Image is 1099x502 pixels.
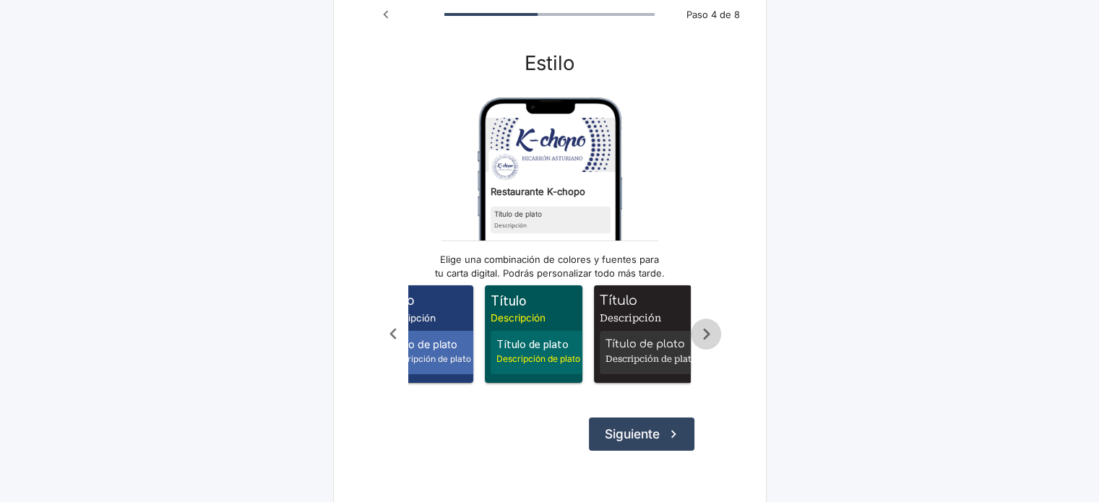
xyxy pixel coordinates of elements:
[485,285,582,383] span: Vista previa de carta verde botanico
[594,285,691,383] button: fondo negro
[594,285,691,383] span: Vista previa de carta fondo negro
[376,285,473,383] span: Vista previa de carta azul sardine
[378,319,409,350] button: Scroll a la izquierda
[376,285,473,383] button: azul sardine
[387,352,477,365] span: Descripción de plato
[478,98,622,391] img: Marco de teléfono
[605,337,695,352] span: Título de plato
[496,352,586,365] span: Descripción de plato
[478,98,622,241] div: Vista previa
[491,291,582,310] span: Título
[491,311,582,325] span: Descripción
[382,291,473,310] span: Título
[405,253,694,280] p: Elige una combinación de colores y fuentes para tu carta digital. Podrás personalizar todo más ta...
[600,291,691,310] span: Título
[496,337,586,352] span: Título de plato
[691,319,722,350] button: Scroll a la derecha
[387,337,477,352] span: Título de plato
[372,1,400,28] button: Paso anterior
[485,285,582,383] button: verde botanico
[382,311,473,325] span: Descripción
[678,8,748,22] span: Paso 4 de 8
[600,311,691,325] span: Descripción
[605,352,695,365] span: Descripción de plato
[589,417,694,451] button: Siguiente
[405,51,694,74] h3: Estilo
